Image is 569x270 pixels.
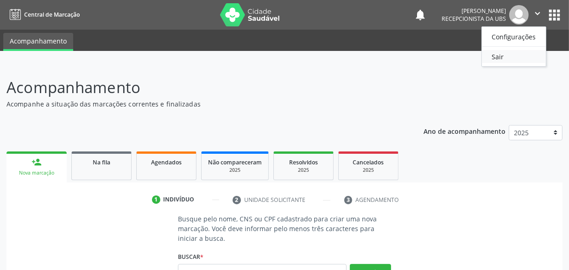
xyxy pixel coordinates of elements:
[164,195,195,204] div: Indivíduo
[442,7,506,15] div: [PERSON_NAME]
[208,158,262,166] span: Não compareceram
[93,158,110,166] span: Na fila
[6,7,80,22] a: Central de Marcação
[424,125,506,137] p: Ano de acompanhamento
[532,8,543,19] i: 
[6,76,396,99] p: Acompanhamento
[529,5,546,25] button: 
[546,7,563,23] button: apps
[152,195,160,204] div: 1
[442,15,506,23] span: Recepcionista da UBS
[32,157,42,167] div: person_add
[482,30,546,43] a: Configurações
[481,26,546,67] ul: 
[509,5,529,25] img: img
[289,158,318,166] span: Resolvidos
[353,158,384,166] span: Cancelados
[178,250,203,264] label: Buscar
[151,158,182,166] span: Agendados
[414,8,427,21] button: notifications
[178,214,391,243] p: Busque pelo nome, CNS ou CPF cadastrado para criar uma nova marcação. Você deve informar pelo men...
[280,167,327,174] div: 2025
[3,33,73,51] a: Acompanhamento
[6,99,396,109] p: Acompanhe a situação das marcações correntes e finalizadas
[208,167,262,174] div: 2025
[482,50,546,63] a: Sair
[24,11,80,19] span: Central de Marcação
[345,167,392,174] div: 2025
[13,170,60,176] div: Nova marcação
